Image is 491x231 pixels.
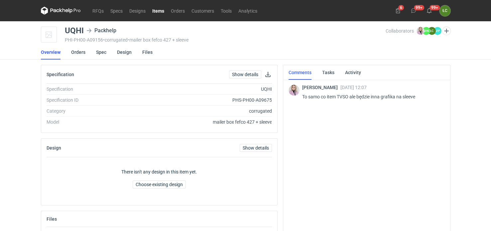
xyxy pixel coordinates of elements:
[137,86,272,92] div: UQHI
[128,37,188,43] span: • mailer box fefco 427 + sleeve
[121,169,197,175] p: There isn't any design in this item yet.
[442,27,450,35] button: Edit collaborators
[439,5,450,16] button: ŁC
[133,180,186,188] button: Choose existing design
[188,7,217,15] a: Customers
[65,37,386,43] div: PHI-PH00-A09156
[393,5,403,16] button: 6
[47,86,137,92] div: Specification
[47,216,57,222] h2: Files
[41,7,81,15] svg: Packhelp Pro
[136,182,183,187] span: Choose existing design
[422,27,430,35] figcaption: MN
[137,119,272,125] div: mailer box fefco 427 + sleeve
[229,70,261,78] a: Show details
[149,7,168,15] a: Items
[65,27,84,35] div: UQHI
[302,93,439,101] p: To samo co item TVSO ale będzie inna grafika na sleeve
[47,72,74,77] h2: Specification
[322,65,334,80] a: Tasks
[47,145,61,151] h2: Design
[345,65,361,80] a: Activity
[47,108,137,114] div: Category
[433,27,441,35] figcaption: MP
[41,45,61,59] a: Overview
[137,108,272,114] div: corrugated
[424,5,434,16] button: 99+
[86,27,116,35] div: Packhelp
[117,45,132,59] a: Design
[107,7,126,15] a: Specs
[96,45,106,59] a: Spec
[103,37,128,43] span: • corrugated
[386,28,414,34] span: Collaborators
[408,5,419,16] button: 99+
[417,27,425,35] img: Klaudia Wiśniewska
[217,7,235,15] a: Tools
[142,45,153,59] a: Files
[47,119,137,125] div: Model
[302,85,340,90] span: [PERSON_NAME]
[240,144,272,152] a: Show details
[289,65,311,80] a: Comments
[428,27,436,35] figcaption: ŁC
[71,45,85,59] a: Orders
[235,7,261,15] a: Analytics
[340,85,367,90] span: [DATE] 12:07
[126,7,149,15] a: Designs
[168,7,188,15] a: Orders
[137,97,272,103] div: PHS-PH00-A09675
[264,70,272,78] button: Download specification
[47,97,137,103] div: Specification ID
[289,85,300,96] img: Klaudia Wiśniewska
[439,5,450,16] div: Łukasz Czaprański
[89,7,107,15] a: RFQs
